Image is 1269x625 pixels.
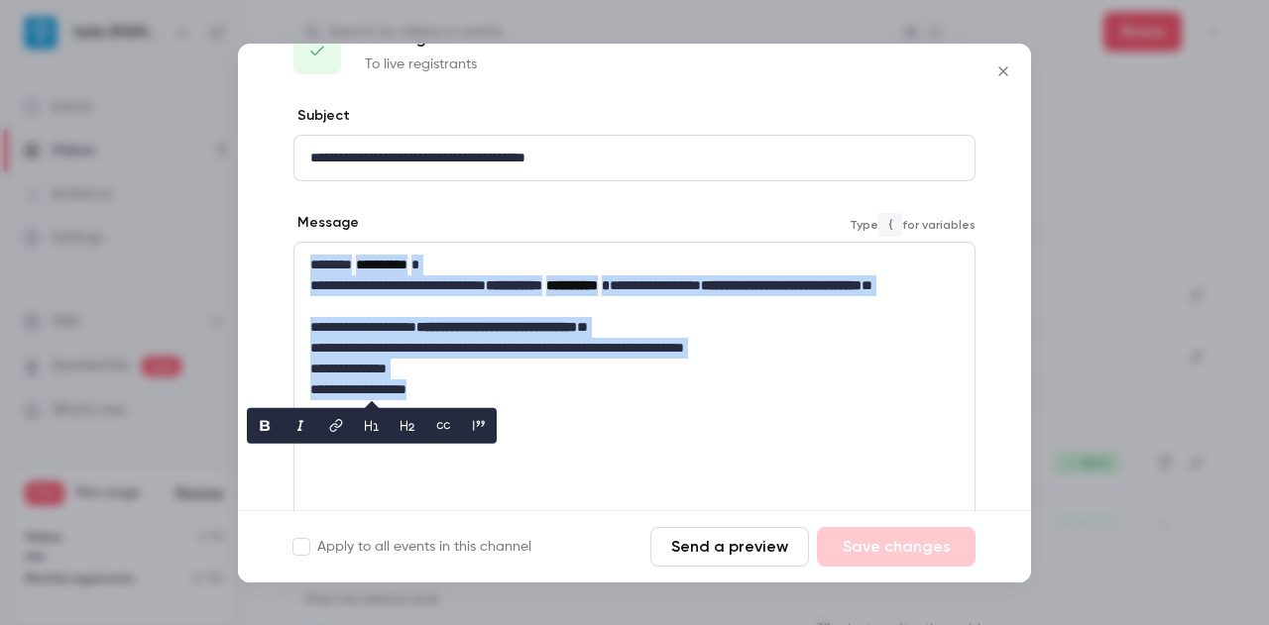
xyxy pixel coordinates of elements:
[293,213,359,233] label: Message
[365,54,538,74] p: To live registrants
[285,409,316,441] button: italic
[878,213,902,237] code: {
[463,409,495,441] button: blockquote
[293,106,350,126] label: Subject
[983,52,1023,91] button: Close
[249,409,281,441] button: bold
[294,136,975,180] div: editor
[293,537,531,557] label: Apply to all events in this channel
[850,213,976,237] span: Type for variables
[294,243,975,412] div: editor
[320,409,352,441] button: link
[650,527,809,567] button: Send a preview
